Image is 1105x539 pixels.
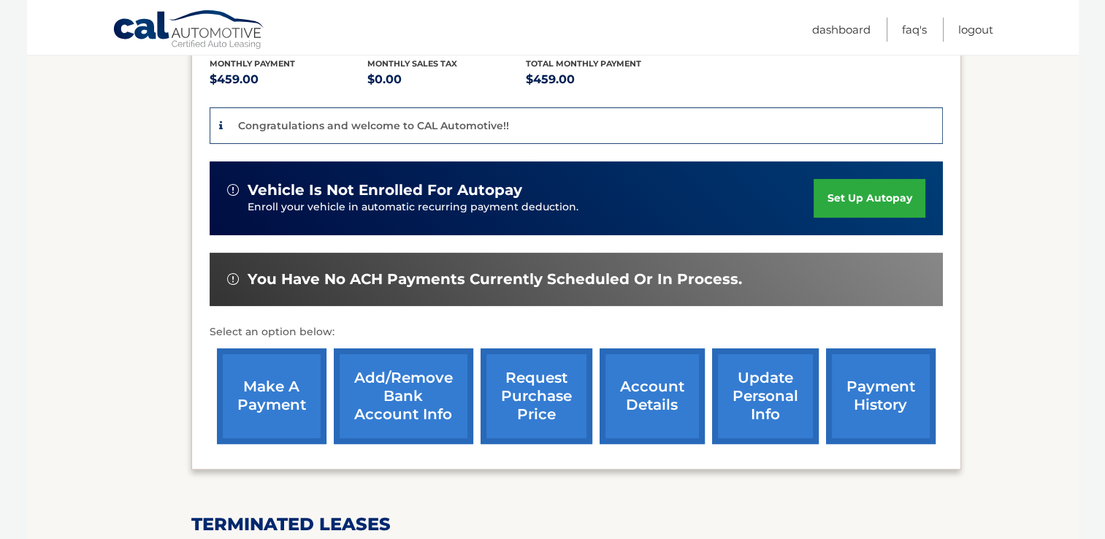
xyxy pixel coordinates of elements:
p: Enroll your vehicle in automatic recurring payment deduction. [248,199,814,215]
p: Select an option below: [210,324,943,341]
span: Monthly sales Tax [367,58,457,69]
a: Logout [958,18,993,42]
p: Congratulations and welcome to CAL Automotive!! [238,119,509,132]
p: $459.00 [210,69,368,90]
span: Monthly Payment [210,58,295,69]
a: Add/Remove bank account info [334,348,473,444]
img: alert-white.svg [227,184,239,196]
a: Dashboard [812,18,871,42]
span: vehicle is not enrolled for autopay [248,181,522,199]
a: FAQ's [902,18,927,42]
a: make a payment [217,348,326,444]
span: You have no ACH payments currently scheduled or in process. [248,270,742,288]
a: update personal info [712,348,819,444]
a: set up autopay [814,179,925,218]
a: Cal Automotive [112,9,266,52]
a: request purchase price [481,348,592,444]
h2: terminated leases [191,513,961,535]
p: $459.00 [526,69,684,90]
p: $0.00 [367,69,526,90]
span: Total Monthly Payment [526,58,641,69]
a: payment history [826,348,936,444]
img: alert-white.svg [227,273,239,285]
a: account details [600,348,705,444]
